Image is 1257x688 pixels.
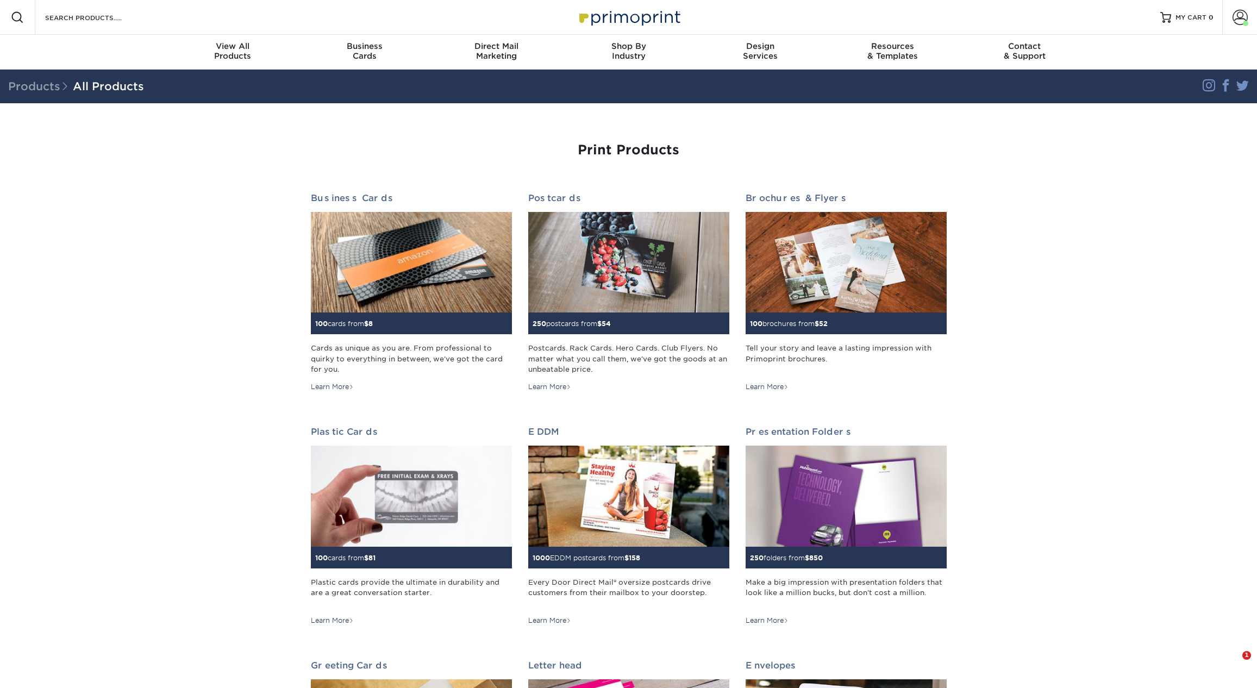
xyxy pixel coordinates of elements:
[815,320,819,328] span: $
[311,660,512,671] h2: Greeting Cards
[750,320,828,328] small: brochures from
[827,35,959,70] a: Resources& Templates
[827,41,959,61] div: & Templates
[750,554,764,562] span: 250
[311,427,512,626] a: Plastic Cards 100cards from$81 Plastic cards provide the ultimate in durability and are a great c...
[315,554,328,562] span: 100
[695,41,827,61] div: Services
[528,193,729,203] h2: Postcards
[533,554,550,562] span: 1000
[746,660,947,671] h2: Envelopes
[574,5,683,29] img: Primoprint
[746,616,789,626] div: Learn More
[315,554,376,562] small: cards from
[746,427,947,437] h2: Presentation Folders
[311,193,512,392] a: Business Cards 100cards from$8 Cards as unique as you are. From professional to quirky to everyth...
[528,446,729,546] img: EDDM
[746,193,947,392] a: Brochures & Flyers 100brochures from$52 Tell your story and leave a lasting impression with Primo...
[311,142,947,158] h1: Print Products
[311,193,512,203] h2: Business Cards
[311,343,512,374] div: Cards as unique as you are. From professional to quirky to everything in between, we've got the c...
[167,41,299,51] span: View All
[624,554,629,562] span: $
[533,320,546,328] span: 250
[695,35,827,70] a: DesignServices
[1220,651,1246,677] iframe: Intercom live chat
[746,343,947,374] div: Tell your story and leave a lasting impression with Primoprint brochures.
[1175,13,1206,22] span: MY CART
[430,41,562,51] span: Direct Mail
[298,41,430,61] div: Cards
[311,616,354,626] div: Learn More
[562,41,695,61] div: Industry
[528,660,729,671] h2: Letterhead
[311,446,512,546] img: Plastic Cards
[533,554,640,562] small: EDDM postcards from
[298,35,430,70] a: BusinessCards
[746,427,947,626] a: Presentation Folders 250folders from$850 Make a big impression with presentation folders that loo...
[1209,14,1214,21] span: 0
[805,554,809,562] span: $
[746,446,947,546] img: Presentation Folders
[298,41,430,51] span: Business
[73,80,144,93] a: All Products
[167,41,299,61] div: Products
[368,320,373,328] span: 8
[528,343,729,374] div: Postcards. Rack Cards. Hero Cards. Club Flyers. No matter what you call them, we've got the goods...
[959,41,1091,61] div: & Support
[746,577,947,609] div: Make a big impression with presentation folders that look like a million bucks, but don't cost a ...
[602,320,611,328] span: 54
[315,320,328,328] span: 100
[528,616,571,626] div: Learn More
[1242,651,1251,660] span: 1
[746,193,947,203] h2: Brochures & Flyers
[533,320,611,328] small: postcards from
[746,382,789,392] div: Learn More
[959,35,1091,70] a: Contact& Support
[44,11,150,24] input: SEARCH PRODUCTS.....
[8,80,73,93] span: Products
[959,41,1091,51] span: Contact
[364,320,368,328] span: $
[430,41,562,61] div: Marketing
[430,35,562,70] a: Direct MailMarketing
[311,212,512,312] img: Business Cards
[311,382,354,392] div: Learn More
[629,554,640,562] span: 158
[311,577,512,609] div: Plastic cards provide the ultimate in durability and are a great conversation starter.
[809,554,823,562] span: 850
[746,212,947,312] img: Brochures & Flyers
[750,554,823,562] small: folders from
[368,554,376,562] span: 81
[819,320,828,328] span: 52
[528,193,729,392] a: Postcards 250postcards from$54 Postcards. Rack Cards. Hero Cards. Club Flyers. No matter what you...
[562,41,695,51] span: Shop By
[311,427,512,437] h2: Plastic Cards
[750,320,762,328] span: 100
[167,35,299,70] a: View AllProducts
[528,212,729,312] img: Postcards
[364,554,368,562] span: $
[528,427,729,626] a: EDDM 1000EDDM postcards from$158 Every Door Direct Mail® oversize postcards drive customers from ...
[827,41,959,51] span: Resources
[562,35,695,70] a: Shop ByIndustry
[597,320,602,328] span: $
[528,577,729,609] div: Every Door Direct Mail® oversize postcards drive customers from their mailbox to your doorstep.
[315,320,373,328] small: cards from
[695,41,827,51] span: Design
[528,427,729,437] h2: EDDM
[528,382,571,392] div: Learn More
